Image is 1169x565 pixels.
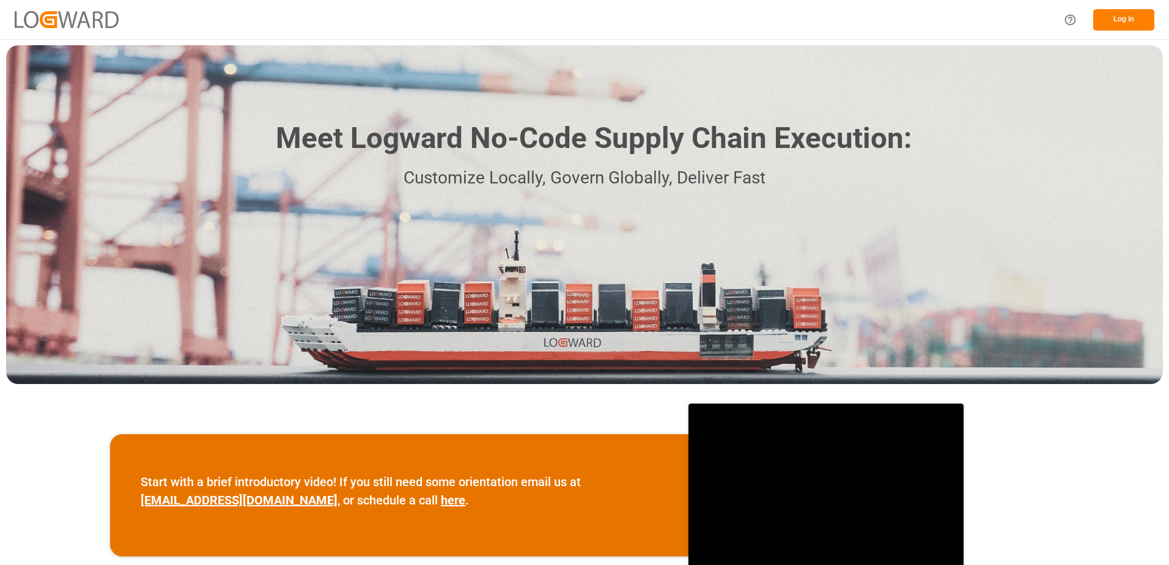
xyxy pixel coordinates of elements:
a: here [441,493,465,508]
p: Customize Locally, Govern Globally, Deliver Fast [257,164,912,192]
p: Start with a brief introductory video! If you still need some orientation email us at , or schedu... [141,473,658,509]
a: [EMAIL_ADDRESS][DOMAIN_NAME] [141,493,337,508]
h1: Meet Logward No-Code Supply Chain Execution: [276,117,912,160]
button: Log In [1093,9,1154,31]
img: Logward_new_orange.png [15,11,119,28]
button: Help Center [1057,6,1084,34]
